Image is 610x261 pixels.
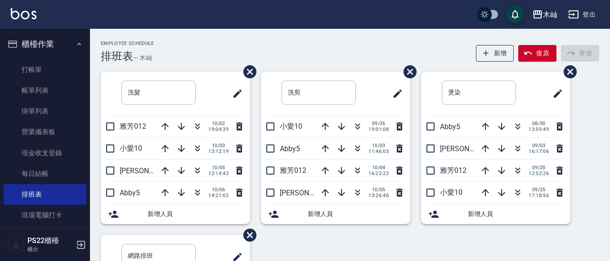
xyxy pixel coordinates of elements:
[4,121,86,142] a: 營業儀表板
[368,121,389,126] span: 09/26
[120,122,146,130] span: 雅芳012
[227,83,243,104] span: 修改班表的標題
[208,126,229,132] span: 19:04:39
[27,245,73,253] p: 櫃台
[397,58,418,85] span: 刪除班表
[529,193,549,198] span: 17:18:56
[529,126,549,132] span: 13:59:49
[4,163,86,184] a: 每日結帳
[4,32,86,56] button: 櫃檯作業
[133,53,152,63] h6: — 木屾
[368,148,389,154] span: 11:46:03
[368,187,389,193] span: 10/05
[280,122,302,130] span: 小愛10
[368,171,389,176] span: 16:22:22
[529,165,549,171] span: 09/20
[4,80,86,101] a: 帳單列表
[421,204,570,224] div: 新增人員
[11,8,36,19] img: Logo
[440,144,498,153] span: [PERSON_NAME]7
[121,81,196,105] input: 排版標題
[565,6,599,23] button: 登出
[368,143,389,148] span: 10/03
[237,222,258,248] span: 刪除班表
[547,83,563,104] span: 修改班表的標題
[557,58,578,85] span: 刪除班表
[208,171,229,176] span: 12:14:42
[529,5,561,24] button: 木屾
[101,204,250,224] div: 新增人員
[368,126,389,132] span: 19:01:08
[280,189,338,197] span: [PERSON_NAME]7
[208,143,229,148] span: 10/03
[208,187,229,193] span: 10/06
[368,165,389,171] span: 10/04
[529,187,549,193] span: 09/25
[27,236,73,245] h5: PS22櫃檯
[4,59,86,80] a: 打帳單
[280,166,306,175] span: 雅芳012
[308,209,403,219] span: 新增人員
[208,148,229,154] span: 13:12:19
[4,143,86,163] a: 現金收支登錄
[148,209,243,219] span: 新增人員
[120,166,178,175] span: [PERSON_NAME]7
[506,5,524,23] button: save
[7,236,25,254] img: Person
[4,101,86,121] a: 掛單列表
[476,45,514,62] button: 新增
[237,58,258,85] span: 刪除班表
[387,83,403,104] span: 修改班表的標題
[543,9,557,20] div: 木屾
[4,205,86,225] a: 現場電腦打卡
[529,121,549,126] span: 08/30
[280,144,300,153] span: Abby5
[529,171,549,176] span: 12:52:26
[518,45,556,62] button: 復原
[440,122,460,131] span: Abby5
[120,144,142,153] span: 小愛10
[208,121,229,126] span: 10/02
[442,81,516,105] input: 排版標題
[101,50,133,63] h3: 排班表
[468,209,563,219] span: 新增人員
[282,81,356,105] input: 排版標題
[440,166,466,175] span: 雅芳012
[4,184,86,205] a: 排班表
[529,143,549,148] span: 09/03
[440,188,462,197] span: 小愛10
[529,148,549,154] span: 16:17:06
[261,204,410,224] div: 新增人員
[208,165,229,171] span: 10/05
[208,193,229,198] span: 14:21:02
[120,189,140,197] span: Abby5
[368,193,389,198] span: 13:26:40
[101,40,154,46] h2: Employee Schedule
